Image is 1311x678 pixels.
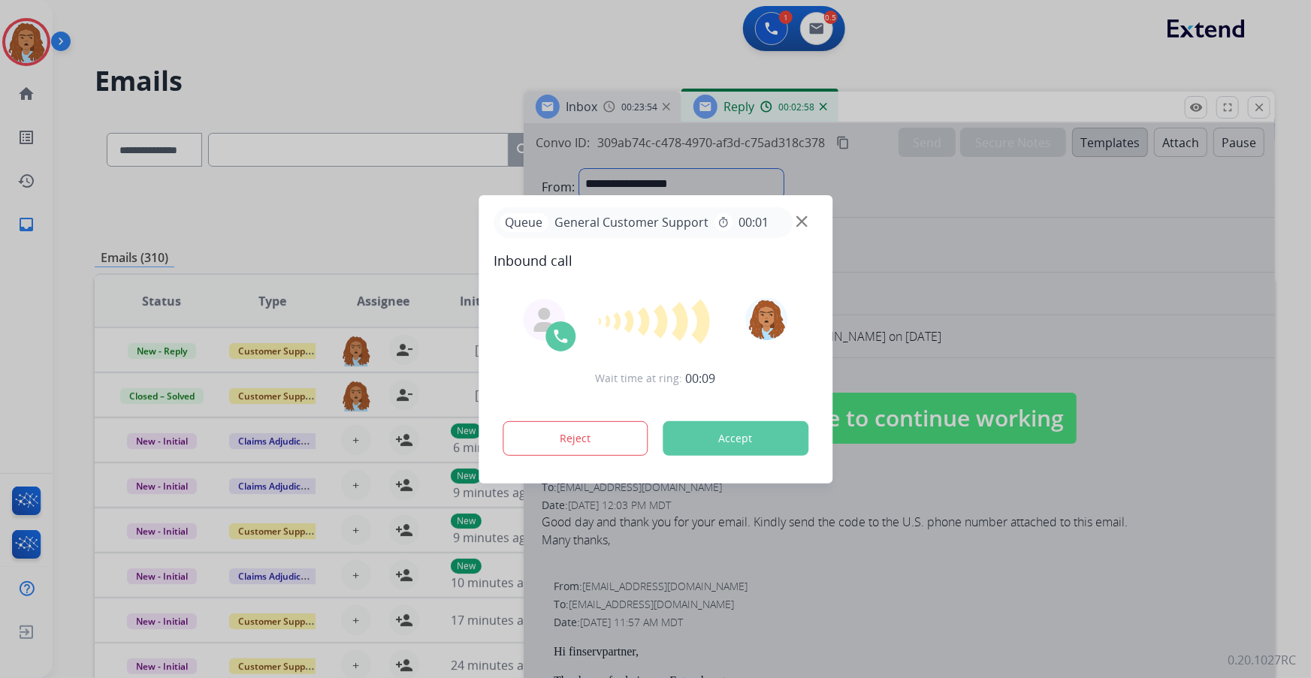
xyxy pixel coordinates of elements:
[717,216,730,228] mat-icon: timer
[494,250,817,271] span: Inbound call
[746,298,788,340] img: avatar
[796,215,808,227] img: close-button
[663,421,808,456] button: Accept
[686,369,716,387] span: 00:09
[500,213,548,232] p: Queue
[1228,651,1296,669] p: 0.20.1027RC
[596,371,683,386] span: Wait time at ring:
[532,308,556,332] img: agent-avatar
[551,327,569,345] img: call-icon
[548,213,714,231] span: General Customer Support
[739,213,769,231] span: 00:01
[503,421,648,456] button: Reject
